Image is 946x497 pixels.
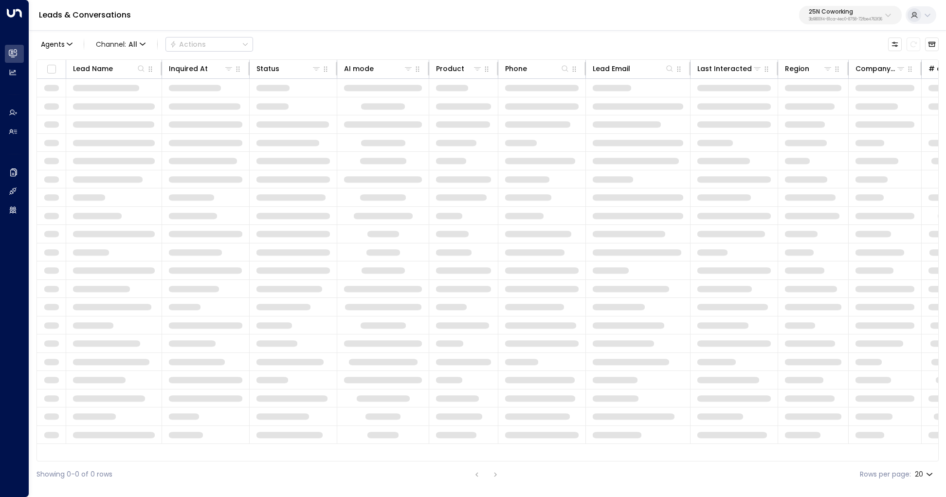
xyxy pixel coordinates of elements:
span: Refresh [907,37,920,51]
span: Channel: [92,37,149,51]
button: Actions [165,37,253,52]
div: Product [436,63,482,74]
div: 20 [915,467,935,481]
div: Lead Email [593,63,630,74]
div: Region [785,63,833,74]
div: Showing 0-0 of 0 rows [36,469,112,479]
div: Product [436,63,464,74]
div: Lead Name [73,63,146,74]
div: Button group with a nested menu [165,37,253,52]
span: All [128,40,137,48]
div: Inquired At [169,63,234,74]
p: 3b9800f4-81ca-4ec0-8758-72fbe4763f36 [809,18,882,21]
button: 25N Coworking3b9800f4-81ca-4ec0-8758-72fbe4763f36 [799,6,902,24]
div: AI mode [344,63,374,74]
div: Phone [505,63,527,74]
span: Agents [41,41,65,48]
div: Company Name [855,63,896,74]
div: Inquired At [169,63,208,74]
div: Company Name [855,63,906,74]
div: Lead Name [73,63,113,74]
a: Leads & Conversations [39,9,131,20]
button: Channel:All [92,37,149,51]
div: Lead Email [593,63,674,74]
label: Rows per page: [860,469,911,479]
p: 25N Coworking [809,9,882,15]
div: Actions [170,40,206,49]
button: Customize [888,37,902,51]
button: Agents [36,37,76,51]
div: Phone [505,63,570,74]
nav: pagination navigation [471,468,502,480]
div: Status [256,63,321,74]
div: Last Interacted [697,63,752,74]
button: Archived Leads [925,37,939,51]
div: AI mode [344,63,413,74]
div: Status [256,63,279,74]
div: Last Interacted [697,63,762,74]
div: Region [785,63,809,74]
